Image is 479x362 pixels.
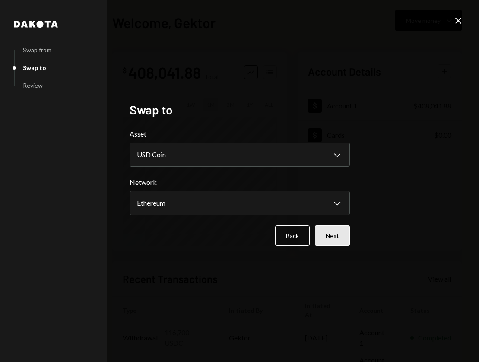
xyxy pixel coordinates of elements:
[130,191,350,215] button: Network
[23,64,46,71] div: Swap to
[23,46,51,54] div: Swap from
[23,82,43,89] div: Review
[130,143,350,167] button: Asset
[130,102,350,118] h2: Swap to
[130,177,350,187] label: Network
[130,129,350,139] label: Asset
[315,225,350,246] button: Next
[275,225,310,246] button: Back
